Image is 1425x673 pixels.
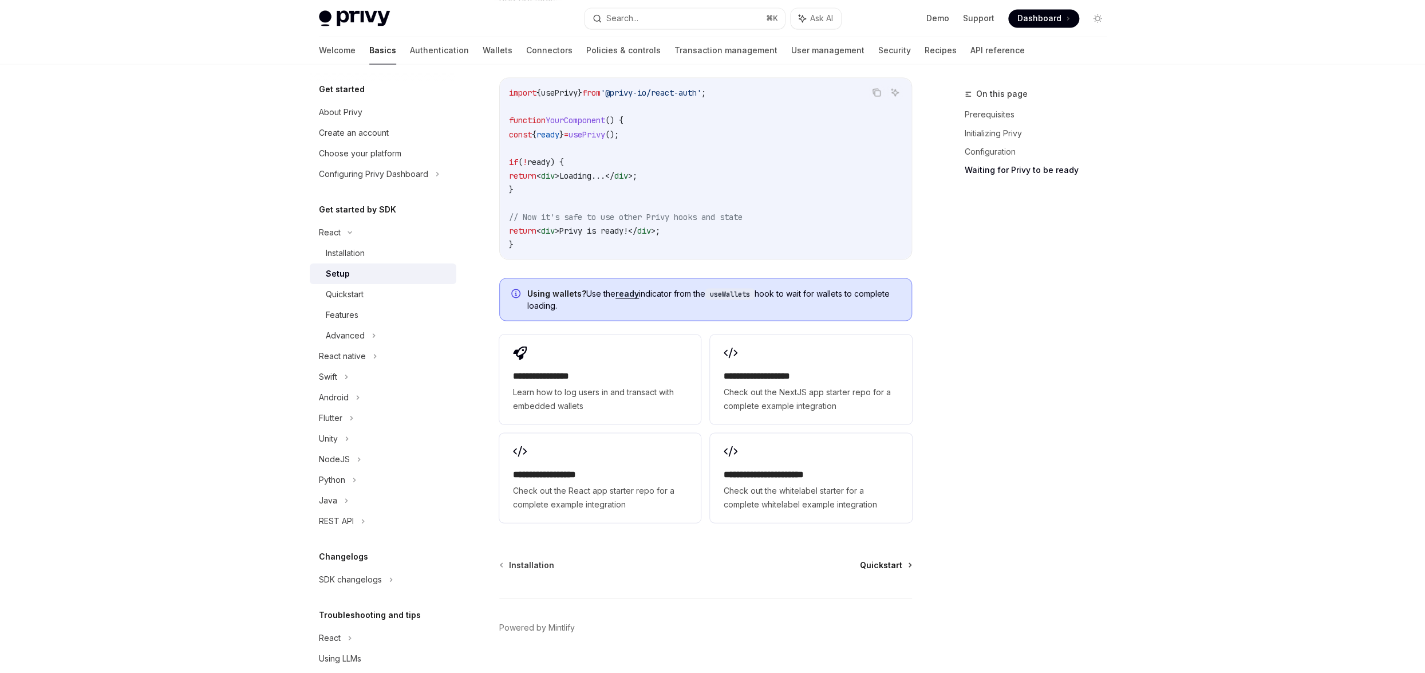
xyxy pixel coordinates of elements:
[326,246,365,260] div: Installation
[925,37,957,64] a: Recipes
[976,87,1028,101] span: On this page
[1008,9,1079,27] a: Dashboard
[963,13,994,24] a: Support
[310,143,456,164] a: Choose your platform
[509,239,514,249] span: }
[369,37,396,64] a: Basics
[614,170,628,180] span: div
[319,126,389,140] div: Create an account
[310,648,456,669] a: Using LLMs
[527,288,900,311] span: Use the indicator from the hook to wait for wallets to complete loading.
[926,13,949,24] a: Demo
[509,170,536,180] span: return
[550,156,564,167] span: ) {
[319,494,337,507] div: Java
[319,452,350,466] div: NodeJS
[319,167,428,181] div: Configuring Privy Dashboard
[326,267,350,281] div: Setup
[511,289,523,300] svg: Info
[628,225,637,235] span: </
[326,308,358,322] div: Features
[319,82,365,96] h5: Get started
[319,10,390,26] img: light logo
[310,305,456,325] a: Features
[701,88,706,98] span: ;
[601,88,701,98] span: '@privy-io/react-auth'
[724,385,898,412] span: Check out the NextJS app starter repo for a complete example integration
[509,115,546,125] span: function
[319,514,354,528] div: REST API
[810,13,833,24] span: Ask AI
[965,105,1116,124] a: Prerequisites
[536,129,559,139] span: ready
[319,226,341,239] div: React
[319,608,421,622] h5: Troubleshooting and tips
[965,124,1116,142] a: Initializing Privy
[319,349,366,363] div: React native
[499,334,701,424] a: **** **** **** *Learn how to log users in and transact with embedded wallets
[499,621,575,633] a: Powered by Mintlify
[766,14,778,23] span: ⌘ K
[310,284,456,305] a: Quickstart
[628,170,633,180] span: >
[523,156,527,167] span: !
[970,37,1025,64] a: API reference
[559,170,605,180] span: Loading...
[724,483,898,511] span: Check out the whitelabel starter for a complete whitelabel example integration
[605,129,619,139] span: ();
[559,225,628,235] span: Privy is ready!
[878,37,911,64] a: Security
[887,85,902,100] button: Ask AI
[499,433,701,522] a: **** **** **** ***Check out the React app starter repo for a complete example integration
[513,483,687,511] span: Check out the React app starter repo for a complete example integration
[569,129,605,139] span: usePrivy
[310,243,456,263] a: Installation
[1017,13,1061,24] span: Dashboard
[546,115,605,125] span: YourComponent
[319,573,382,587] div: SDK changelogs
[326,288,364,301] div: Quickstart
[586,37,661,64] a: Policies & controls
[605,115,623,125] span: () {
[615,288,639,298] a: ready
[319,391,349,404] div: Android
[536,225,541,235] span: <
[705,288,755,300] code: useWallets
[319,550,368,564] h5: Changelogs
[319,37,356,64] a: Welcome
[541,170,555,180] span: div
[791,37,865,64] a: User management
[509,211,743,222] span: // Now it's safe to use other Privy hooks and state
[564,129,569,139] span: =
[860,559,911,570] a: Quickstart
[509,88,536,98] span: import
[656,225,660,235] span: ;
[310,123,456,143] a: Create an account
[509,129,532,139] span: const
[651,225,656,235] span: >
[582,88,601,98] span: from
[559,129,564,139] span: }
[319,631,341,645] div: React
[319,370,337,384] div: Swift
[527,156,550,167] span: ready
[319,411,342,425] div: Flutter
[541,225,555,235] span: div
[410,37,469,64] a: Authentication
[509,184,514,194] span: }
[710,334,911,424] a: **** **** **** ****Check out the NextJS app starter repo for a complete example integration
[319,652,361,666] div: Using LLMs
[710,433,911,522] a: **** **** **** **** ***Check out the whitelabel starter for a complete whitelabel example integra...
[555,225,559,235] span: >
[483,37,512,64] a: Wallets
[633,170,637,180] span: ;
[513,385,687,412] span: Learn how to log users in and transact with embedded wallets
[518,156,523,167] span: (
[605,170,614,180] span: </
[509,156,518,167] span: if
[965,160,1116,179] a: Waiting for Privy to be ready
[674,37,777,64] a: Transaction management
[319,432,338,446] div: Unity
[965,142,1116,160] a: Configuration
[310,102,456,123] a: About Privy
